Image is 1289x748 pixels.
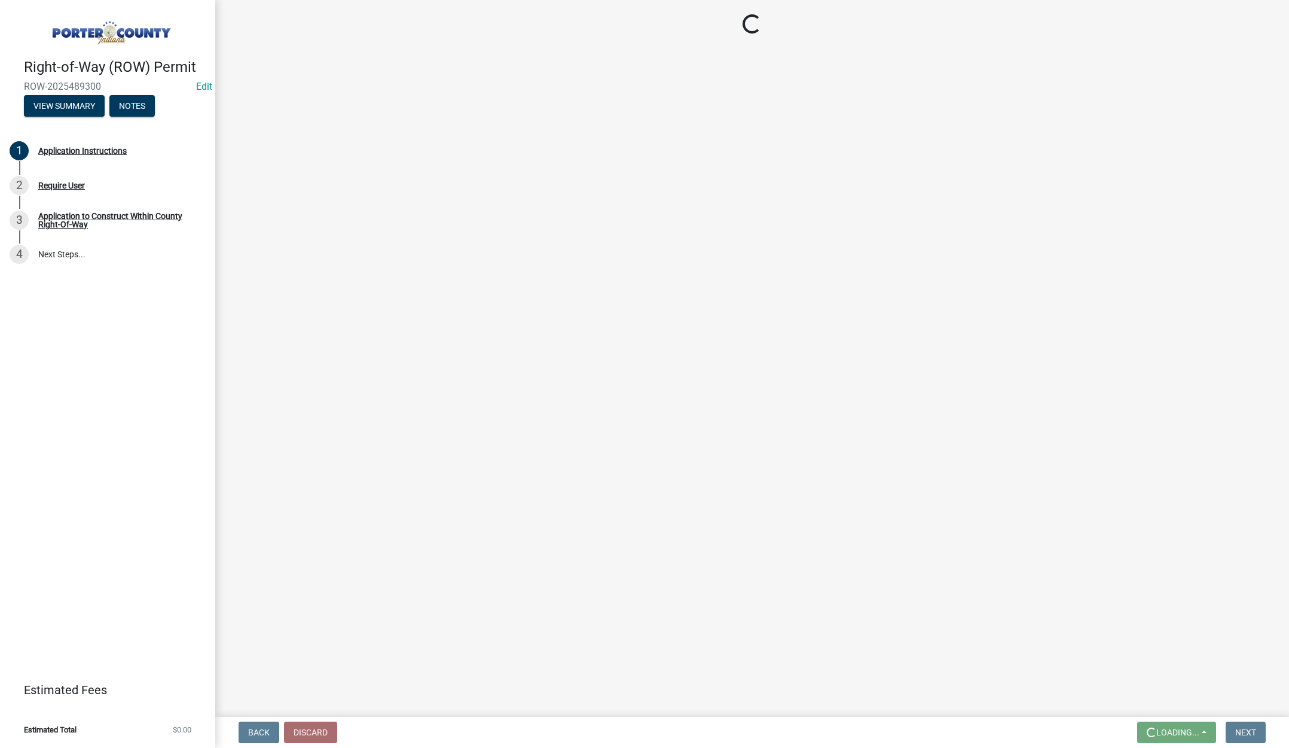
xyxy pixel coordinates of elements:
button: Loading... [1137,722,1216,743]
button: Discard [284,722,337,743]
span: Back [248,728,270,737]
a: Estimated Fees [10,678,196,702]
button: View Summary [24,95,105,117]
button: Next [1226,722,1266,743]
h4: Right-of-Way (ROW) Permit [24,59,206,76]
div: Application Instructions [38,147,127,155]
div: 2 [10,176,29,195]
div: Application to Construct Within County Right-Of-Way [38,212,196,229]
button: Back [239,722,279,743]
wm-modal-confirm: Edit Application Number [196,81,212,92]
img: Porter County, Indiana [24,13,196,46]
a: Edit [196,81,212,92]
span: ROW-2025489300 [24,81,191,92]
div: 3 [10,211,29,230]
span: Next [1235,728,1256,737]
button: Notes [109,95,155,117]
wm-modal-confirm: Summary [24,102,105,111]
div: Require User [38,181,85,190]
div: 4 [10,245,29,264]
div: 1 [10,141,29,160]
span: Estimated Total [24,726,77,734]
span: $0.00 [173,726,191,734]
span: Loading... [1156,728,1199,737]
wm-modal-confirm: Notes [109,102,155,111]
